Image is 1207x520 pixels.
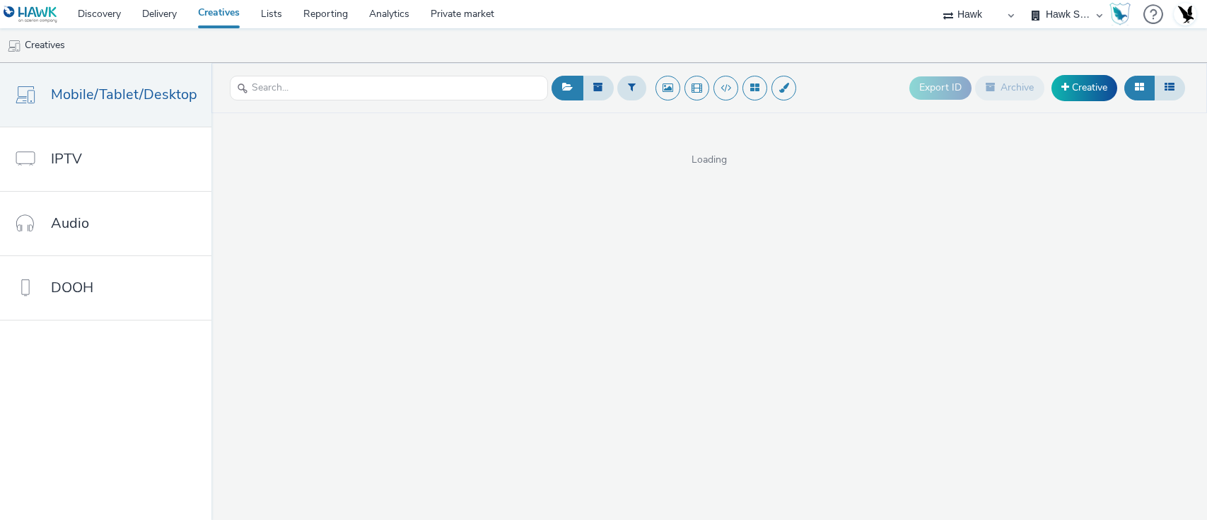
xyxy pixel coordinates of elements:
[51,149,82,169] span: IPTV
[909,76,972,99] button: Export ID
[975,76,1044,100] button: Archive
[1124,76,1155,100] button: Grid
[211,153,1207,167] span: Loading
[51,213,89,233] span: Audio
[1154,76,1185,100] button: Table
[51,84,197,105] span: Mobile/Tablet/Desktop
[4,6,58,23] img: undefined Logo
[51,277,93,298] span: DOOH
[230,76,548,100] input: Search...
[1051,75,1117,100] a: Creative
[1174,4,1196,25] img: Account UK
[1109,3,1131,25] img: Hawk Academy
[1109,3,1136,25] a: Hawk Academy
[7,39,21,53] img: mobile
